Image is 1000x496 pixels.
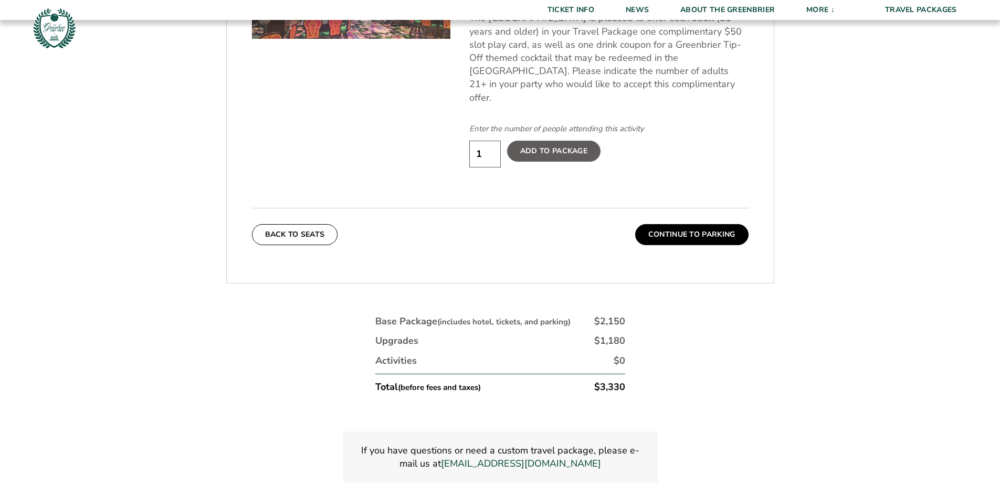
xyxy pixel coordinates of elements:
button: Back To Seats [252,224,338,245]
label: Add To Package [507,141,601,162]
small: (includes hotel, tickets, and parking) [437,316,571,327]
div: Enter the number of people attending this activity [469,123,749,134]
button: Continue To Parking [635,224,749,245]
div: $1,180 [594,334,625,347]
p: If you have questions or need a custom travel package, please e-mail us at [355,444,645,470]
small: (before fees and taxes) [398,382,481,393]
div: $2,150 [594,315,625,328]
div: $0 [614,354,625,367]
div: $3,330 [594,381,625,394]
div: Base Package [375,315,571,328]
div: Total [375,381,481,394]
div: Upgrades [375,334,418,347]
a: Link greenbriertipoff@intersport.global [441,457,601,470]
p: The [GEOGRAPHIC_DATA] is pleased to offer each adult (21 years and older) in your Travel Package ... [469,12,749,104]
div: Activities [375,354,417,367]
img: Greenbrier Tip-Off [31,5,77,51]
